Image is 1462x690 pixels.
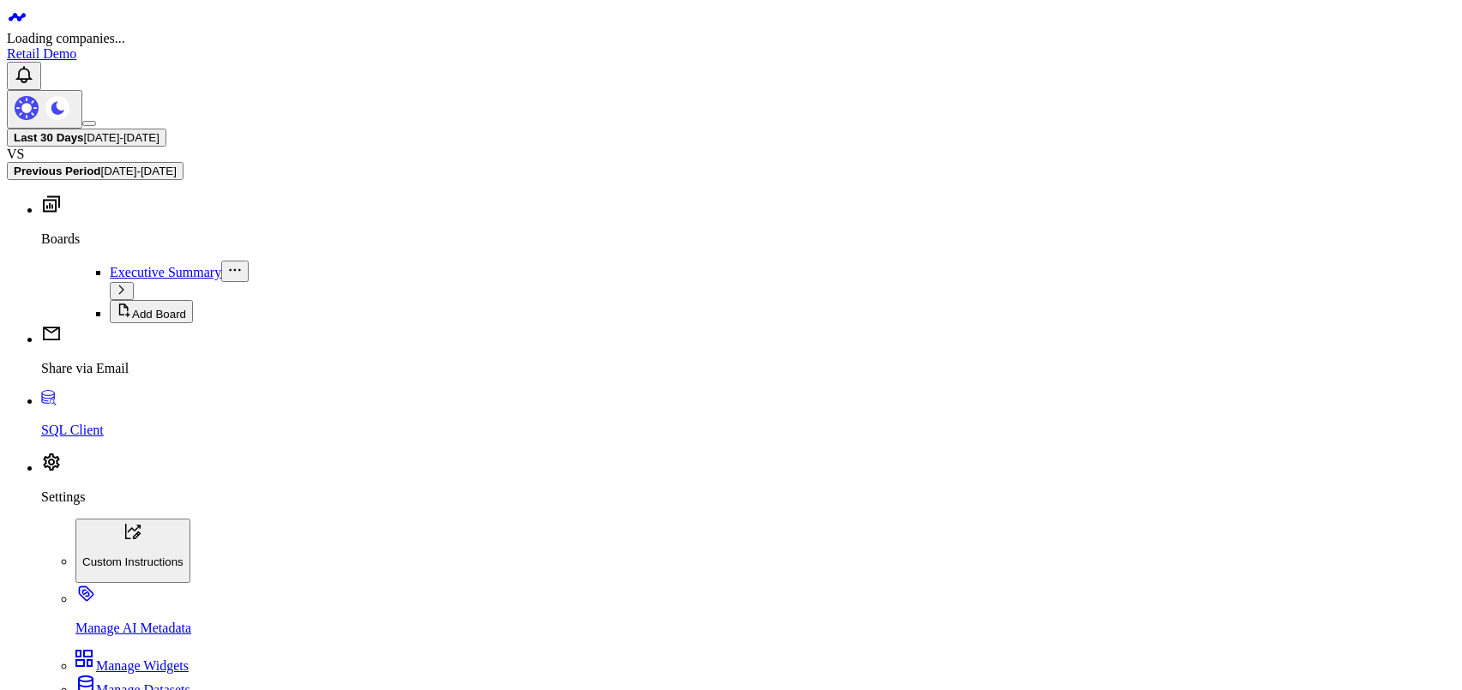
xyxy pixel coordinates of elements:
a: Manage Widgets [75,658,189,673]
a: SQL Client [41,393,1455,438]
span: [DATE] - [DATE] [84,131,159,144]
b: Last 30 Days [14,131,84,144]
p: SQL Client [41,423,1455,438]
button: Custom Instructions [75,519,190,583]
span: [DATE] - [DATE] [100,165,176,177]
p: Custom Instructions [82,555,184,568]
div: Loading companies... [7,31,1455,46]
span: Manage Widgets [96,658,189,673]
button: Last 30 Days[DATE]-[DATE] [7,129,166,147]
div: VS [7,147,1455,162]
p: Boards [41,231,1455,247]
a: Executive Summary [110,265,221,279]
button: Add Board [110,300,193,323]
button: Previous Period[DATE]-[DATE] [7,162,184,180]
p: Settings [41,489,1455,505]
b: Previous Period [14,165,100,177]
a: Manage AI Metadata [75,591,1455,636]
a: Retail Demo [7,46,76,61]
p: Manage AI Metadata [75,621,1455,636]
p: Share via Email [41,361,1455,376]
